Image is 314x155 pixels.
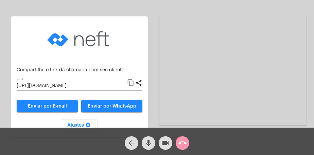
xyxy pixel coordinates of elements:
[67,123,92,128] span: Ajustes
[81,100,142,112] button: Enviar por WhatsApp
[144,139,153,147] mat-icon: mic
[127,139,136,147] mat-icon: arrow_back
[161,139,170,147] mat-icon: videocam
[17,100,78,112] a: Enviar por E-mail
[17,68,142,73] p: Compartilhe o link da chamada com seu cliente:
[127,79,134,87] mat-icon: content_copy
[62,119,98,131] button: Ajustes
[135,79,142,87] mat-icon: share
[178,139,187,147] mat-icon: call_end
[84,122,92,130] mat-icon: settings
[46,22,114,56] img: logo-neft-novo-2.png
[88,104,136,109] span: Enviar por WhatsApp
[28,104,67,109] span: Enviar por E-mail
